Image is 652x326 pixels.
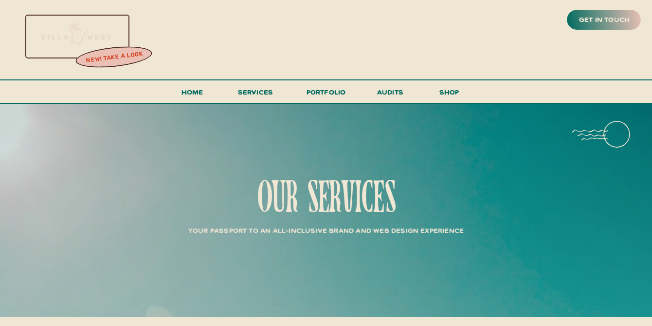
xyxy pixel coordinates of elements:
[376,86,405,103] a: audits
[235,86,276,104] a: services
[162,224,490,233] p: Your Passport to an All-Inclusive Brand and Web Design Experience
[426,86,472,103] a: shop
[158,177,494,221] h1: our services
[238,87,273,96] span: services
[177,86,207,104] a: Home
[577,13,632,27] a: get in touch
[303,86,349,104] a: portfolio
[74,48,154,67] a: new! take a look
